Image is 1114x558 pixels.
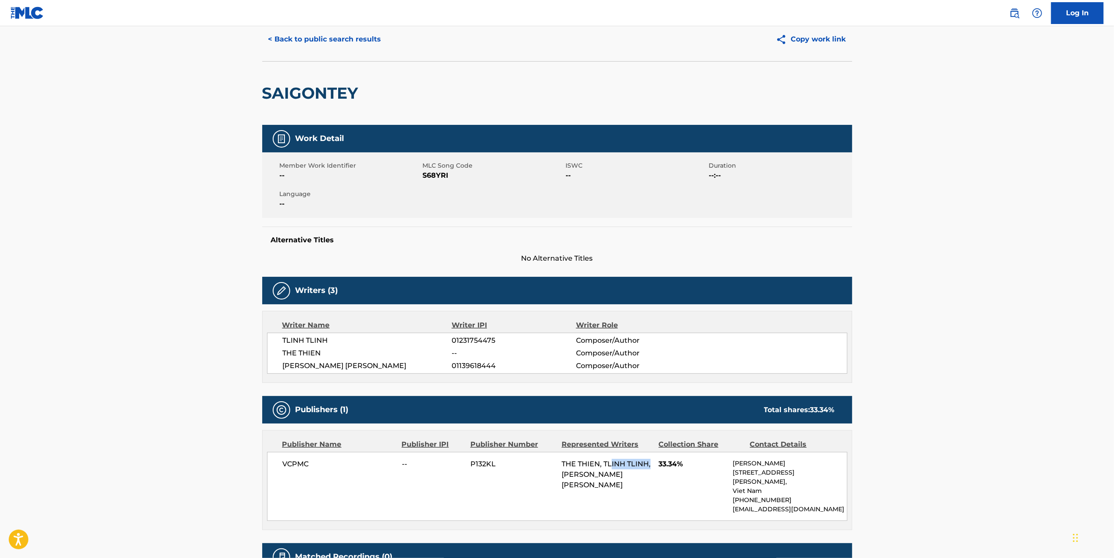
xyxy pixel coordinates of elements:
[276,134,287,144] img: Work Detail
[452,335,576,346] span: 01231754475
[576,335,689,346] span: Composer/Author
[452,361,576,371] span: 01139618444
[280,189,421,199] span: Language
[280,199,421,209] span: --
[733,486,847,496] p: Viet Nam
[262,28,387,50] button: < Back to public search results
[1009,8,1020,18] img: search
[271,236,843,245] h5: Alternative Titles
[566,170,707,181] span: --
[276,286,287,296] img: Writers
[576,361,689,371] span: Composer/Author
[733,505,847,514] p: [EMAIL_ADDRESS][DOMAIN_NAME]
[658,439,743,450] div: Collection Share
[402,459,464,469] span: --
[295,286,338,296] h5: Writers (3)
[10,7,44,19] img: MLC Logo
[576,348,689,358] span: Composer/Author
[566,161,707,170] span: ISWC
[810,406,835,414] span: 33.34 %
[276,405,287,415] img: Publishers
[452,348,576,358] span: --
[709,161,850,170] span: Duration
[658,459,726,469] span: 33.34%
[1028,4,1046,22] div: Help
[280,170,421,181] span: --
[576,320,689,331] div: Writer Role
[776,34,791,45] img: Copy work link
[1051,2,1104,24] a: Log In
[1006,4,1023,22] a: Public Search
[733,459,847,468] p: [PERSON_NAME]
[295,134,344,144] h5: Work Detail
[262,253,852,264] span: No Alternative Titles
[423,170,564,181] span: S68YRI
[470,439,555,450] div: Publisher Number
[562,460,651,489] span: THE THIEN, TLINH TLINH, [PERSON_NAME] [PERSON_NAME]
[402,439,464,450] div: Publisher IPI
[262,83,363,103] h2: SAIGONTEY
[282,439,395,450] div: Publisher Name
[733,468,847,486] p: [STREET_ADDRESS][PERSON_NAME],
[1032,8,1042,18] img: help
[1070,516,1114,558] iframe: Chat Widget
[709,170,850,181] span: --:--
[1073,525,1078,551] div: Drag
[295,405,349,415] h5: Publishers (1)
[283,459,396,469] span: VCPMC
[283,335,452,346] span: TLINH TLINH
[562,439,652,450] div: Represented Writers
[470,459,555,469] span: P132KL
[282,320,452,331] div: Writer Name
[283,348,452,358] span: THE THIEN
[280,161,421,170] span: Member Work Identifier
[452,320,576,331] div: Writer IPI
[733,496,847,505] p: [PHONE_NUMBER]
[283,361,452,371] span: [PERSON_NAME] [PERSON_NAME]
[770,28,852,50] button: Copy work link
[764,405,835,415] div: Total shares:
[423,161,564,170] span: MLC Song Code
[750,439,835,450] div: Contact Details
